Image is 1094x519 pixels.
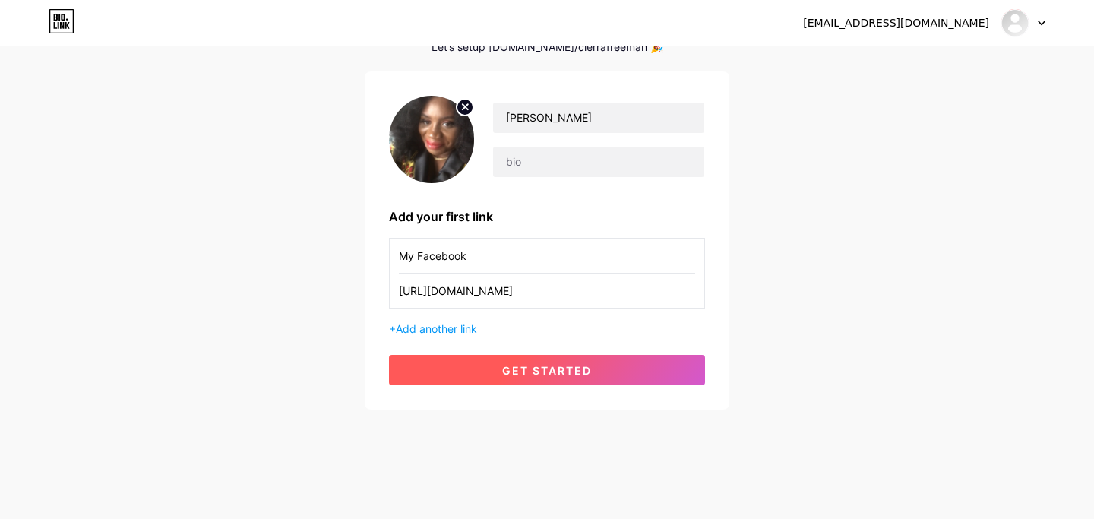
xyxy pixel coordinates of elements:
button: get started [389,355,705,385]
div: Let’s setup [DOMAIN_NAME]/cierrafreeman 🎉 [365,41,729,53]
span: Add another link [396,322,477,335]
input: bio [493,147,704,177]
div: + [389,321,705,337]
div: [EMAIL_ADDRESS][DOMAIN_NAME] [803,15,989,31]
img: cierrafreeman [1001,8,1029,37]
input: Your name [493,103,704,133]
input: URL (https://instagram.com/yourname) [399,274,695,308]
input: Link name (My Instagram) [399,239,695,273]
div: Add your first link [389,207,705,226]
span: get started [502,364,592,377]
img: profile pic [389,96,474,183]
